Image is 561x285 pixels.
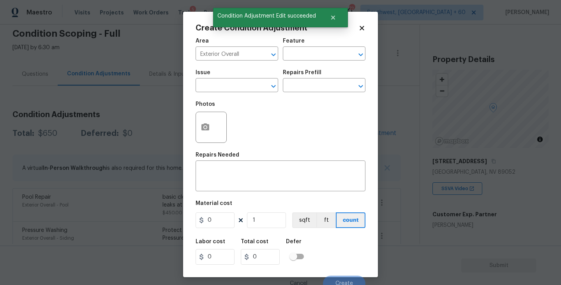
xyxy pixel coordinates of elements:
h5: Material cost [196,201,232,206]
button: Open [268,49,279,60]
h5: Labor cost [196,239,225,244]
h5: Repairs Needed [196,152,239,158]
h5: Area [196,38,209,44]
button: Open [355,81,366,92]
button: Open [268,81,279,92]
h2: Create Condition Adjustment [196,24,358,32]
span: Condition Adjustment Edit succeeded [213,8,320,24]
h5: Photos [196,102,215,107]
h5: Repairs Prefill [283,70,321,75]
button: ft [316,212,336,228]
button: sqft [292,212,316,228]
h5: Feature [283,38,305,44]
button: Close [320,10,346,25]
h5: Issue [196,70,210,75]
h5: Defer [286,239,302,244]
button: Open [355,49,366,60]
button: count [336,212,365,228]
h5: Total cost [241,239,268,244]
